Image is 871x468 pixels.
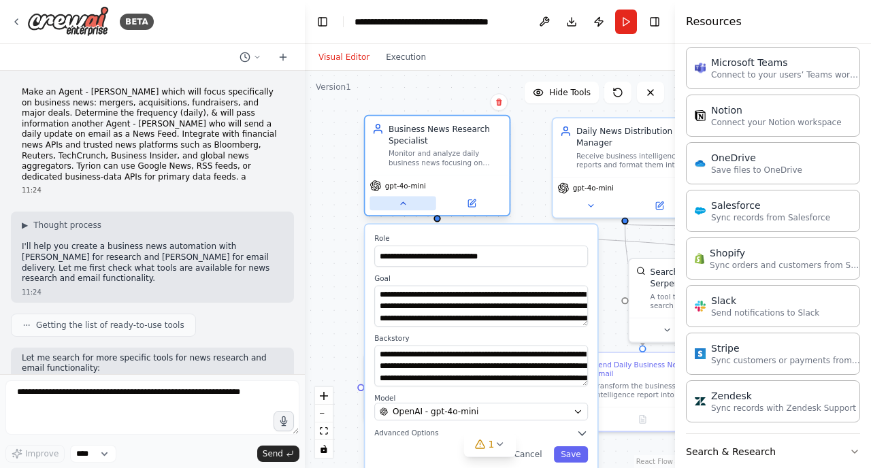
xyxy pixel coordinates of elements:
button: zoom out [315,405,333,422]
span: Hide Tools [549,87,591,98]
div: 11:24 [22,185,283,195]
div: Daily News Distribution Manager [576,125,690,148]
button: Hide Tools [525,82,599,103]
div: A tool that can be used to search the internet with a search_query. Supports different search typ... [651,292,767,311]
p: Sync records from Salesforce [711,212,830,223]
div: BETA [120,14,154,30]
p: Connect to your users’ Teams workspaces [711,69,861,80]
p: Save files to OneDrive [711,165,802,175]
button: Click to speak your automation idea [274,411,294,431]
div: Daily News Distribution ManagerReceive business intelligence reports and format them into profess... [552,117,699,218]
p: I'll help you create a business news automation with [PERSON_NAME] for research and [PERSON_NAME]... [22,241,283,284]
span: gpt-4o-mini [385,181,426,190]
div: Search the internet with Serper [651,266,767,289]
button: Open in side panel [438,197,504,211]
div: Business News Research SpecialistMonitor and analyze daily business news focusing on mergers, acq... [364,117,511,218]
label: Goal [374,273,588,283]
span: gpt-4o-mini [573,184,614,193]
button: Start a new chat [272,49,294,65]
img: Stripe [695,348,706,359]
button: Visual Editor [310,49,378,65]
div: Microsoft Teams [711,56,861,69]
img: Zendesk [695,396,706,407]
img: OneDrive [695,158,706,169]
img: Slack [695,301,706,312]
span: Advanced Options [374,429,438,438]
g: Edge from 3f4c5b1e-c943-4590-9408-0caead5a601a to 84c5e0c1-c82b-44d5-82c9-9c1094c13dc9 [619,224,648,346]
div: Transform the business intelligence report into a professional email newsletter and send it to {r... [594,381,708,400]
p: Let me search for more specific tools for news research and email functionality: [22,353,283,374]
div: Send Daily Business News EmailTransform the business intelligence report into a professional emai... [570,352,717,432]
button: toggle interactivity [315,440,333,458]
button: No output available [618,412,668,427]
button: Save [554,446,588,463]
div: React Flow controls [315,387,333,458]
div: OneDrive [711,151,802,165]
img: Microsoft Teams [695,63,706,73]
button: zoom in [315,387,333,405]
img: Shopify [695,253,704,264]
img: Logo [27,6,109,37]
span: Thought process [33,220,101,231]
div: Stripe [711,341,861,355]
img: Notion [695,110,706,121]
span: Send [263,448,283,459]
label: Backstory [374,333,588,343]
p: Sync customers or payments from Stripe [711,355,861,366]
button: Open in side panel [626,199,692,213]
div: Salesforce [711,199,830,212]
div: Send Daily Business News Email [594,360,708,379]
button: OpenAI - gpt-4o-mini [374,403,588,420]
span: Getting the list of ready-to-use tools [36,320,184,331]
div: Version 1 [316,82,351,93]
img: Salesforce [695,205,706,216]
div: 11:24 [22,287,283,297]
p: Send notifications to Slack [711,307,819,318]
span: Improve [25,448,59,459]
div: SerperDevToolSearch the internet with SerperA tool that can be used to search the internet with a... [628,258,775,343]
div: Shopify [710,246,859,260]
p: Sync orders and customers from Shopify [710,260,859,271]
button: fit view [315,422,333,440]
nav: breadcrumb [355,15,508,29]
label: Role [374,234,588,244]
img: SerperDevTool [636,266,646,275]
div: Notion [711,103,842,117]
button: Hide left sidebar [313,12,332,31]
div: Business News Research Specialist [389,123,502,146]
p: Connect your Notion workspace [711,117,842,128]
button: Improve [5,445,65,463]
div: Zendesk [711,389,856,403]
button: Cancel [507,446,549,463]
button: Switch to previous chat [234,49,267,65]
span: 1 [489,437,495,451]
p: Make an Agent - [PERSON_NAME] which will focus specifically on business news: mergers, acquisitio... [22,87,283,182]
button: Advanced Options [374,427,588,439]
div: Receive business intelligence reports and format them into professional daily email newsletters. ... [576,151,690,170]
span: ▶ [22,220,28,231]
button: Execution [378,49,434,65]
label: Model [374,393,588,403]
button: ▶Thought process [22,220,101,231]
button: Delete node [490,93,508,111]
button: Send [257,446,299,462]
div: Slack [711,294,819,307]
span: OpenAI - gpt-4o-mini [393,405,478,417]
button: Hide right sidebar [645,12,664,31]
div: Monitor and analyze daily business news focusing on mergers, acquisitions, fundraisers, and major... [389,149,502,168]
button: 1 [464,432,516,457]
a: React Flow attribution [636,458,673,465]
p: Sync records with Zendesk Support [711,403,856,414]
h4: Resources [686,14,742,30]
